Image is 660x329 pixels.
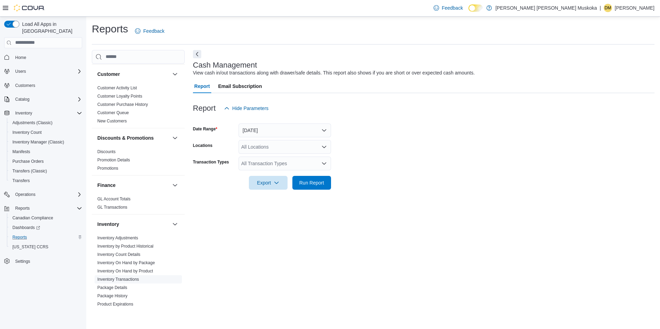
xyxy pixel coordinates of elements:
span: Purchase Orders [10,157,82,166]
span: Manifests [12,149,30,154]
div: Danielle Morgan [604,4,612,12]
span: Inventory Count [10,128,82,137]
a: Inventory Count [10,128,45,137]
a: Inventory Transactions [97,277,139,282]
h3: Finance [97,182,116,189]
span: Inventory Manager (Classic) [12,139,64,145]
a: GL Account Totals [97,197,130,201]
a: Inventory Manager (Classic) [10,138,67,146]
a: Customer Loyalty Points [97,94,142,99]
span: Users [15,69,26,74]
button: Customers [1,80,85,90]
span: Adjustments (Classic) [12,120,52,126]
span: GL Transactions [97,205,127,210]
a: Manifests [10,148,33,156]
span: Discounts [97,149,116,154]
div: Discounts & Promotions [92,148,185,175]
a: Feedback [132,24,167,38]
div: Finance [92,195,185,214]
button: Reports [12,204,32,212]
button: Settings [1,256,85,266]
button: Open list of options [321,144,327,150]
a: Transfers [10,177,32,185]
span: Dashboards [10,223,82,232]
span: Purchase Orders [12,159,44,164]
a: Purchase Orders [97,310,129,315]
span: Customer Queue [97,110,129,116]
span: Catalog [12,95,82,103]
label: Transaction Types [193,159,229,165]
a: Reports [10,233,30,241]
h1: Reports [92,22,128,36]
label: Locations [193,143,213,148]
span: Package History [97,293,127,299]
div: View cash in/out transactions along with drawer/safe details. This report also shows if you are s... [193,69,475,77]
span: Hide Parameters [232,105,269,112]
button: Home [1,52,85,62]
span: Reports [15,206,30,211]
button: Reports [1,203,85,213]
h3: Customer [97,71,120,78]
span: Package Details [97,285,127,290]
button: Customer [97,71,169,78]
a: Customer Activity List [97,86,137,90]
button: Manifests [7,147,85,157]
span: Reports [12,204,82,212]
button: Next [193,50,201,58]
button: [DATE] [239,123,331,137]
span: Feedback [442,4,463,11]
a: Dashboards [7,223,85,232]
button: Catalog [12,95,32,103]
a: Inventory On Hand by Package [97,260,155,265]
span: Operations [12,190,82,199]
span: GL Account Totals [97,196,130,202]
img: Cova [14,4,45,11]
span: Feedback [143,28,164,34]
button: Inventory [12,109,35,117]
a: Inventory On Hand by Product [97,269,153,273]
span: New Customers [97,118,127,124]
a: Home [12,53,29,62]
button: Reports [7,232,85,242]
button: Users [12,67,29,76]
button: Inventory [1,108,85,118]
span: Home [12,53,82,62]
span: Promotions [97,166,118,171]
span: Reports [10,233,82,241]
span: Inventory [12,109,82,117]
span: Adjustments (Classic) [10,119,82,127]
span: Inventory Manager (Classic) [10,138,82,146]
span: [US_STATE] CCRS [12,244,48,250]
span: Inventory On Hand by Package [97,260,155,266]
button: Inventory [97,221,169,228]
span: Transfers (Classic) [10,167,82,175]
a: New Customers [97,119,127,123]
a: Customer Queue [97,110,129,115]
span: Reports [12,235,27,240]
span: Dashboards [12,225,40,230]
span: Canadian Compliance [12,215,53,221]
a: Feedback [431,1,466,15]
span: Promotion Details [97,157,130,163]
button: Inventory Manager (Classic) [7,137,85,147]
a: Transfers (Classic) [10,167,50,175]
a: Inventory Count Details [97,252,140,257]
span: Transfers (Classic) [12,168,47,174]
a: Product Expirations [97,302,133,307]
span: Export [253,176,283,190]
a: [US_STATE] CCRS [10,243,51,251]
p: [PERSON_NAME] [615,4,654,12]
button: Purchase Orders [7,157,85,166]
a: Inventory Adjustments [97,236,138,240]
span: Home [15,55,26,60]
button: Catalog [1,94,85,104]
span: Inventory [15,110,32,116]
span: Run Report [299,179,324,186]
span: Transfers [12,178,30,183]
button: Run Report [292,176,331,190]
button: [US_STATE] CCRS [7,242,85,252]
